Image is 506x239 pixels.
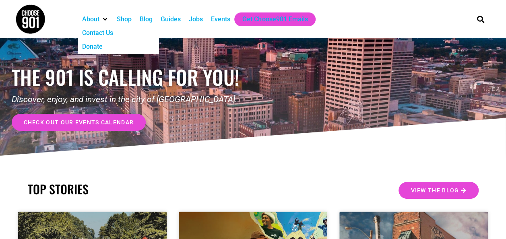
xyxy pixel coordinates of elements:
a: View the Blog [399,182,478,199]
a: About [82,14,99,24]
p: Discover, enjoy, and invest in the city of [GEOGRAPHIC_DATA]. [12,93,253,106]
div: About [78,12,113,26]
a: Events [211,14,230,24]
a: Blog [140,14,153,24]
a: Donate [82,42,103,52]
a: Contact Us [82,28,113,38]
span: View the Blog [411,187,459,193]
a: check out our events calendar [12,114,146,131]
a: Get Choose901 Emails [242,14,308,24]
span: check out our events calendar [24,119,134,125]
div: Search [474,12,487,26]
a: Shop [117,14,132,24]
nav: Main nav [78,12,463,26]
h1: the 901 is calling for you! [12,65,253,89]
a: Jobs [189,14,203,24]
a: Guides [161,14,181,24]
h2: TOP STORIES [28,182,249,196]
